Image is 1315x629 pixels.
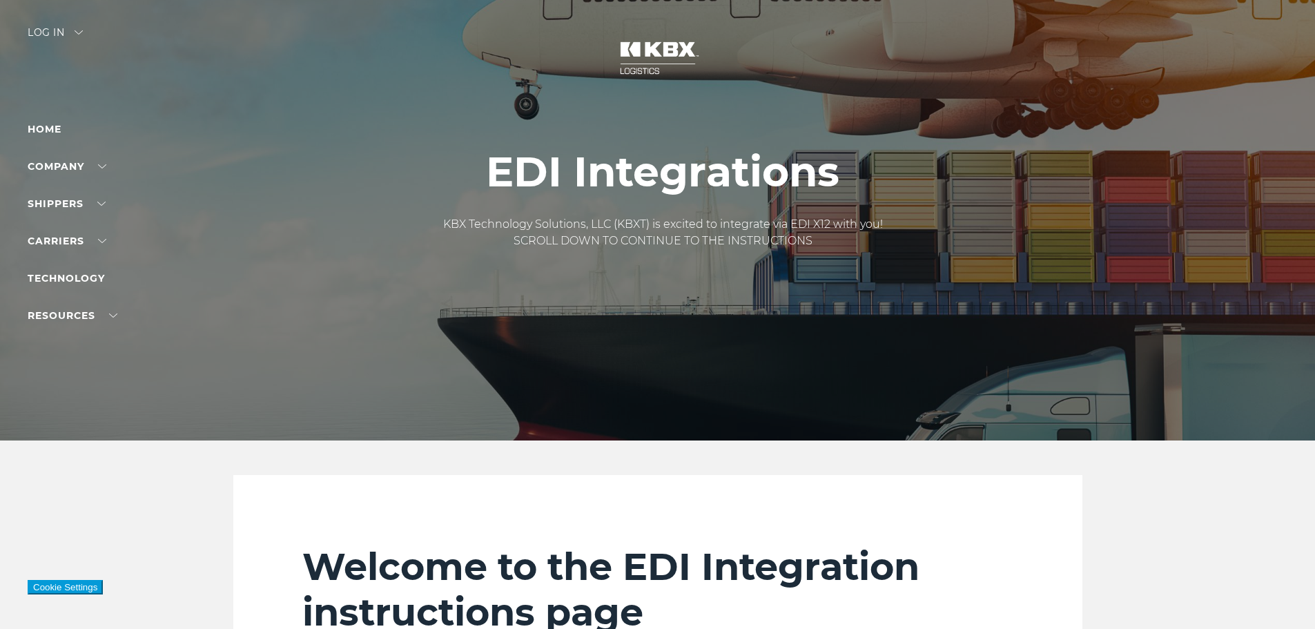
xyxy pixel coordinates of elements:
[443,216,883,249] p: KBX Technology Solutions, LLC (KBXT) is excited to integrate via EDI X12 with you! SCROLL DOWN TO...
[28,197,106,210] a: SHIPPERS
[28,28,83,48] div: Log in
[606,28,710,88] img: kbx logo
[28,580,103,594] button: Cookie Settings
[443,148,883,195] h1: EDI Integrations
[28,123,61,135] a: Home
[28,235,106,247] a: Carriers
[28,309,117,322] a: RESOURCES
[28,272,105,284] a: Technology
[28,160,106,173] a: Company
[75,30,83,35] img: arrow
